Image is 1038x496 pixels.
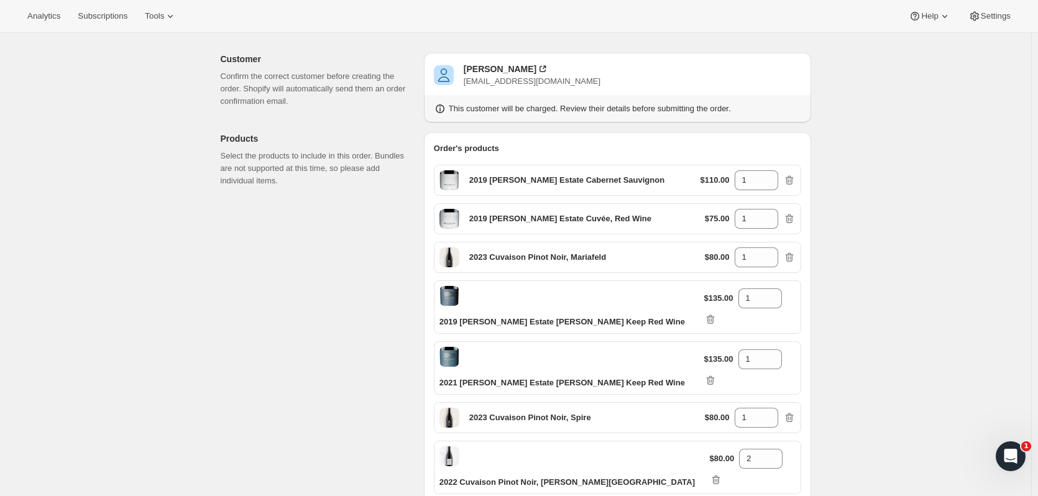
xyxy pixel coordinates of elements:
p: Products [221,132,414,145]
p: 2022 Cuvaison Pinot Noir, [PERSON_NAME][GEOGRAPHIC_DATA] [439,476,695,489]
div: [PERSON_NAME] [464,63,536,75]
span: Default Title [439,408,459,428]
span: Order's products [434,144,499,153]
p: Customer [221,53,414,65]
p: This customer will be charged. Review their details before submitting the order. [449,103,731,115]
button: Analytics [20,7,68,25]
p: Select the products to include in this order. Bundles are not supported at this time, so please a... [221,150,414,187]
span: Default Title [439,247,459,267]
p: $135.00 [704,292,733,305]
span: Subscriptions [78,11,127,21]
p: $80.00 [705,251,730,264]
span: 1 [1021,441,1031,451]
p: $80.00 [710,452,735,465]
iframe: Intercom live chat [996,441,1026,471]
span: Help [921,11,938,21]
p: 2019 [PERSON_NAME] Estate Cabernet Sauvignon [469,174,664,186]
span: Analytics [27,11,60,21]
span: [EMAIL_ADDRESS][DOMAIN_NAME] [464,76,600,86]
p: 2023 Cuvaison Pinot Noir, Mariafeld [469,251,606,264]
p: $135.00 [704,353,733,365]
p: $75.00 [705,213,730,225]
button: Tools [137,7,184,25]
span: Default Title [439,209,459,229]
span: Default Title [439,286,459,306]
button: Subscriptions [70,7,135,25]
p: $80.00 [705,411,730,424]
button: Settings [961,7,1018,25]
p: $110.00 [700,174,730,186]
p: 2021 [PERSON_NAME] Estate [PERSON_NAME] Keep Red Wine [439,377,685,389]
p: 2019 [PERSON_NAME] Estate [PERSON_NAME] Keep Red Wine [439,316,685,328]
span: Settings [981,11,1011,21]
span: Default Title [439,170,459,190]
p: 2023 Cuvaison Pinot Noir, Spire [469,411,591,424]
span: Default Title [439,446,459,466]
p: 2019 [PERSON_NAME] Estate Cuvée, Red Wine [469,213,651,225]
span: Tools [145,11,164,21]
p: Confirm the correct customer before creating the order. Shopify will automatically send them an o... [221,70,414,108]
span: Steve Richards [434,65,454,85]
span: Default Title [439,347,459,367]
button: Help [901,7,958,25]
